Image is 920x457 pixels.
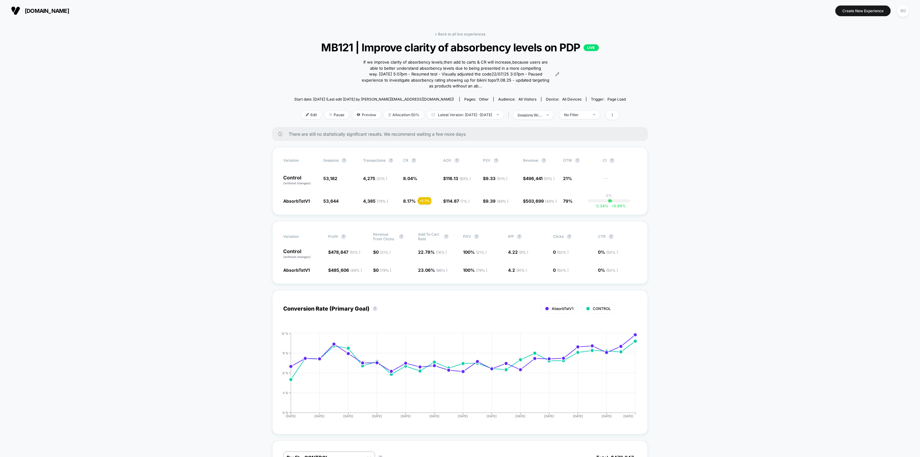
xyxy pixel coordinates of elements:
span: Variation [283,158,317,163]
span: Edit [301,111,321,119]
p: Control [283,249,322,259]
span: ( 50 % ) [606,268,618,273]
span: $ [373,249,391,255]
span: | [506,111,513,120]
span: all devices [562,97,581,101]
span: OTW [563,158,597,163]
span: CR [403,158,408,163]
div: Audience: [498,97,536,101]
span: 485,606 [331,267,362,273]
span: 0 [553,267,569,273]
span: 8.04 % [403,176,417,181]
button: ? [575,158,580,163]
span: PSV [483,158,491,163]
span: ( 49 % ) [350,268,362,273]
div: sessions with impression [517,113,542,117]
span: CI [603,158,636,163]
span: PDV [463,234,471,239]
button: [DOMAIN_NAME] [9,6,71,16]
tspan: [DATE] [623,414,633,418]
button: ? [342,158,347,163]
span: AbsorbTstV1 [283,267,310,273]
div: Trigger: [591,97,626,101]
span: Variation [283,232,317,241]
div: No Filter [564,112,588,117]
span: There are still no statistically significant results. We recommend waiting a few more days [289,131,636,137]
span: 100 % [463,267,487,273]
span: ( 51 % ) [544,176,555,181]
span: Allocation: 50% [384,111,424,119]
tspan: [DATE] [544,414,554,418]
span: Revenue [523,158,538,163]
tspan: [DATE] [602,414,612,418]
span: ( 49 % ) [545,199,557,204]
span: Sessions [323,158,339,163]
button: ? [444,234,449,239]
span: ( 49 % ) [497,199,508,204]
span: Pause [325,111,349,119]
tspan: 6 % [283,371,288,374]
tspan: 0 % [283,411,288,414]
tspan: [DATE] [487,414,497,418]
span: Transactions [363,158,385,163]
span: 4,385 [363,198,388,204]
span: 23.06 % [418,267,447,273]
div: CONVERSION_RATE [277,332,631,423]
img: calendar [432,113,435,116]
span: ( 50 % ) [557,268,569,273]
span: $ [523,198,557,204]
span: other [479,97,489,101]
span: + [611,204,614,208]
span: $ [443,176,471,181]
tspan: 3 % [283,391,288,394]
span: [DOMAIN_NAME] [25,8,69,14]
button: ? [610,158,614,163]
span: 4.2 [508,267,527,273]
span: ( 14 % ) [436,250,447,255]
div: BD [897,5,909,17]
span: 496,441 [526,176,555,181]
button: ? [411,158,416,163]
img: rebalance [388,113,391,116]
span: 8.17 % [403,198,416,204]
span: (without changes) [283,181,311,185]
span: ( 51 % ) [497,176,507,181]
span: ( 79 % ) [380,268,391,273]
span: ( 50 % ) [606,250,618,255]
span: If we improve clarity of absorbency levels,then add to carts & CR will increase,because users are... [361,59,551,89]
span: 116.13 [446,176,471,181]
div: + 1.7 % [418,197,431,205]
button: ? [454,158,459,163]
tspan: [DATE] [515,414,525,418]
button: ? [399,234,404,239]
span: ( 79 % ) [476,268,487,273]
button: ? [609,234,614,239]
span: -2.34 % [595,204,608,208]
button: ? [373,306,377,311]
span: $ [483,176,507,181]
button: ? [388,158,393,163]
p: Control [283,175,317,186]
tspan: [DATE] [343,414,353,418]
button: ? [494,158,499,163]
span: 53,182 [323,176,337,181]
span: 9.33 [486,176,507,181]
span: ( 86 % ) [436,268,447,273]
span: 478,847 [331,249,360,255]
span: Profit [328,234,338,239]
button: ? [341,234,346,239]
span: 503,699 [526,198,557,204]
span: 22.78 % [418,249,447,255]
span: AOV [443,158,451,163]
tspan: [DATE] [573,414,583,418]
tspan: [DATE] [429,414,440,418]
span: ( 9 % ) [519,250,528,255]
span: $ [328,267,362,273]
span: $ [523,176,555,181]
span: 0 % [598,249,618,255]
span: ( 79 % ) [377,199,388,204]
img: edit [306,113,309,116]
span: Clicks [553,234,564,239]
span: $ [443,198,469,204]
span: 9.39 [486,198,508,204]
